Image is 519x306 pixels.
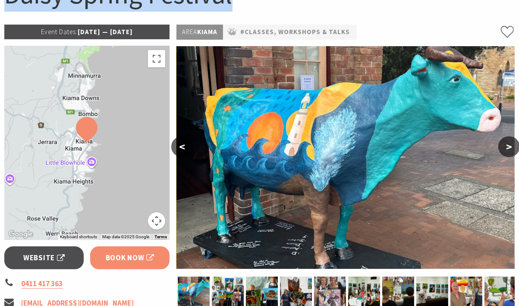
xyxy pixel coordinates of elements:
button: < [171,136,193,157]
a: Website [4,246,84,269]
a: 0411 417 363 [22,279,63,289]
a: Terms (opens in new tab) [154,234,167,240]
button: Keyboard shortcuts [60,234,97,240]
span: Map data ©2025 Google [102,234,149,239]
a: #Classes, Workshops & Talks [240,27,350,38]
p: [DATE] — [DATE] [4,25,170,39]
button: Toggle fullscreen view [148,50,165,67]
span: Event Dates: [41,28,78,36]
img: Google [6,229,35,240]
span: Area [182,28,197,36]
a: Open this area in Google Maps (opens a new window) [6,229,35,240]
img: Dairy Cow Art [176,46,515,269]
span: Book Now [106,252,154,264]
a: Book Now [90,246,170,269]
span: Website [23,252,65,264]
p: Kiama [176,25,223,40]
button: Map camera controls [148,212,165,230]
